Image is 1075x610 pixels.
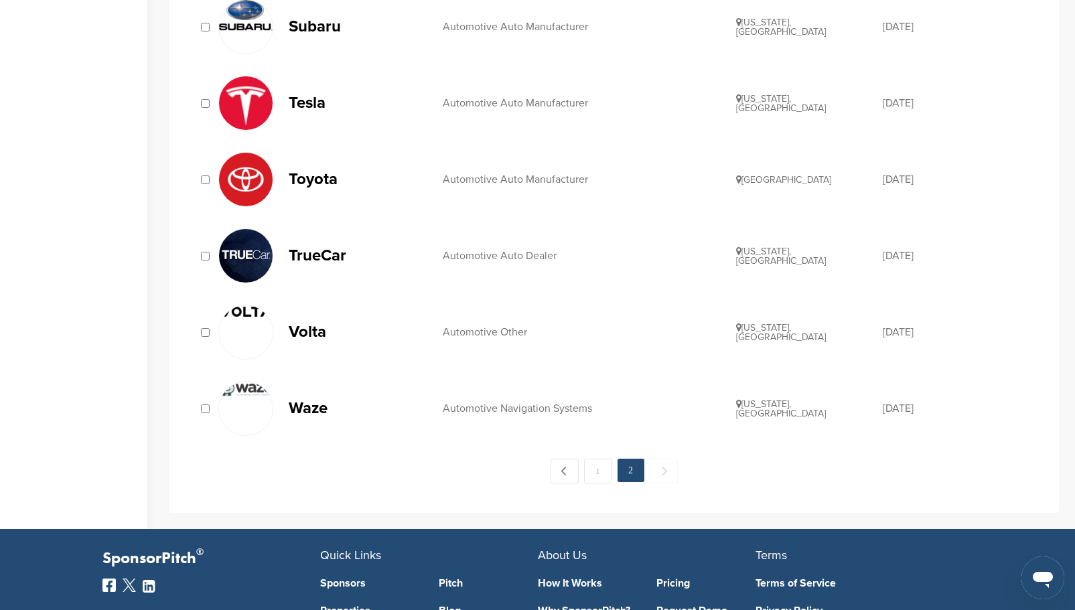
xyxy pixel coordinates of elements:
[443,403,736,414] div: Automotive Navigation Systems
[102,579,116,592] img: Facebook
[538,578,637,589] a: How It Works
[443,174,736,185] div: Automotive Auto Manufacturer
[736,94,883,113] div: [US_STATE], [GEOGRAPHIC_DATA]
[756,548,787,562] span: Terms
[656,578,756,589] a: Pricing
[218,152,1029,207] a: Toyota logo Toyota Automotive Auto Manufacturer [GEOGRAPHIC_DATA] [DATE]
[123,579,136,592] img: Twitter
[538,548,587,562] span: About Us
[883,250,1029,261] div: [DATE]
[650,459,678,483] span: Next →
[219,307,273,317] img: Volta
[439,578,538,589] a: Pitch
[289,400,429,416] p: Waze
[443,250,736,261] div: Automotive Auto Dealer
[289,171,429,187] p: Toyota
[756,578,953,589] a: Terms of Service
[289,18,429,35] p: Subaru
[218,76,1029,131] a: Data Tesla Automotive Auto Manufacturer [US_STATE], [GEOGRAPHIC_DATA] [DATE]
[736,246,883,266] div: [US_STATE], [GEOGRAPHIC_DATA]
[219,229,273,283] img: Data
[218,305,1029,360] a: Volta Volta Automotive Other [US_STATE], [GEOGRAPHIC_DATA] [DATE]
[443,21,736,32] div: Automotive Auto Manufacturer
[736,323,883,342] div: [US_STATE], [GEOGRAPHIC_DATA]
[289,323,429,340] p: Volta
[289,247,429,264] p: TrueCar
[443,98,736,108] div: Automotive Auto Manufacturer
[551,459,579,483] a: ← Previous
[618,459,644,482] em: 2
[219,382,273,396] img: Wze290px logo for waze.svg
[736,399,883,418] div: [US_STATE], [GEOGRAPHIC_DATA]
[443,327,736,337] div: Automotive Other
[218,228,1029,283] a: Data TrueCar Automotive Auto Dealer [US_STATE], [GEOGRAPHIC_DATA] [DATE]
[883,327,1029,337] div: [DATE]
[218,381,1029,436] a: Wze290px logo for waze.svg Waze Automotive Navigation Systems [US_STATE], [GEOGRAPHIC_DATA] [DATE]
[883,21,1029,32] div: [DATE]
[736,17,883,37] div: [US_STATE], [GEOGRAPHIC_DATA]
[102,549,320,568] p: SponsorPitch
[320,548,381,562] span: Quick Links
[219,153,273,206] img: Toyota logo
[320,578,419,589] a: Sponsors
[883,403,1029,414] div: [DATE]
[584,459,612,483] a: 1
[196,544,204,560] span: ®
[1021,556,1064,599] iframe: Button to launch messaging window
[736,175,883,185] div: [GEOGRAPHIC_DATA]
[289,94,429,111] p: Tesla
[219,76,273,154] img: Data
[883,98,1029,108] div: [DATE]
[883,174,1029,185] div: [DATE]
